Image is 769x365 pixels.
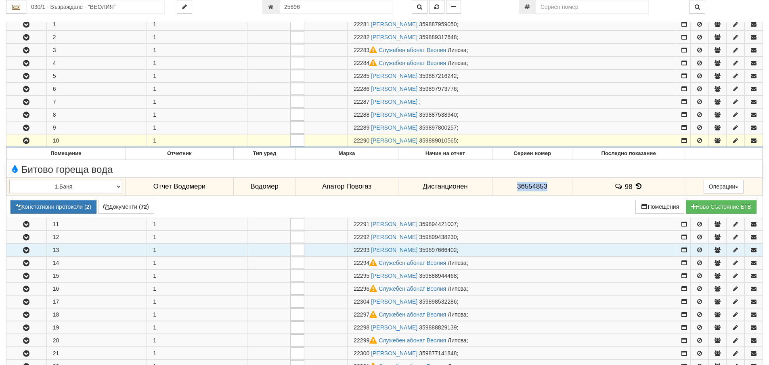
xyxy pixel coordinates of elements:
[371,111,417,118] a: [PERSON_NAME]
[147,134,247,147] td: 1
[295,148,398,160] th: Марка
[348,257,678,269] td: ;
[371,21,417,27] a: [PERSON_NAME]
[147,96,247,108] td: 1
[371,298,417,305] a: [PERSON_NAME]
[46,57,147,69] td: 4
[517,182,547,190] span: 36554853
[46,31,147,44] td: 2
[625,182,633,190] span: 98
[46,321,147,334] td: 19
[448,311,467,318] span: Липсва
[354,221,369,227] span: Партида №
[46,334,147,347] td: 20
[371,273,417,279] a: [PERSON_NAME]
[492,148,572,160] th: Сериен номер
[419,350,457,357] span: 359877141848
[398,177,492,196] td: Дистанционен
[46,347,147,360] td: 21
[354,285,379,292] span: Партида №
[348,334,678,347] td: ;
[572,148,685,160] th: Последно показание
[147,57,247,69] td: 1
[348,96,678,108] td: ;
[354,99,369,105] span: Партида №
[46,96,147,108] td: 7
[98,200,154,214] button: Документи (72)
[46,308,147,321] td: 18
[10,200,96,214] button: Констативни протоколи (2)
[348,231,678,243] td: ;
[371,86,417,92] a: [PERSON_NAME]
[348,44,678,57] td: ;
[348,296,678,308] td: ;
[147,31,247,44] td: 1
[635,200,685,214] button: Помещения
[448,47,467,53] span: Липсва
[354,124,369,131] span: Партида №
[634,182,643,190] span: История на показанията
[46,231,147,243] td: 12
[147,70,247,82] td: 1
[371,137,417,144] a: [PERSON_NAME]
[46,44,147,57] td: 3
[419,234,457,240] span: 359899438230
[348,244,678,256] td: ;
[147,321,247,334] td: 1
[419,124,457,131] span: 359897800257
[348,308,678,321] td: ;
[419,247,457,253] span: 359897666402
[419,86,457,92] span: 359897973776
[354,137,369,144] span: Партида №
[371,234,417,240] a: [PERSON_NAME]
[354,324,369,331] span: Партида №
[379,260,446,266] a: Служебен абонат Веолия
[9,164,113,175] span: Битово гореща вода
[147,44,247,57] td: 1
[348,134,678,147] td: ;
[354,311,379,318] span: Партида №
[147,308,247,321] td: 1
[419,298,457,305] span: 359898532286
[7,148,126,160] th: Помещение
[398,148,492,160] th: Начин на отчет
[46,122,147,134] td: 9
[354,73,369,79] span: Партида №
[348,347,678,360] td: ;
[686,200,756,214] button: Новo Състояние БГВ
[371,247,417,253] a: [PERSON_NAME]
[354,260,379,266] span: Партида №
[233,177,295,196] td: Водомер
[354,34,369,40] span: Партида №
[379,337,446,344] a: Служебен абонат Веолия
[233,148,295,160] th: Тип уред
[153,182,205,190] span: Отчет Водомери
[46,244,147,256] td: 13
[147,122,247,134] td: 1
[348,57,678,69] td: ;
[448,285,467,292] span: Липсва
[354,337,379,344] span: Партида №
[354,234,369,240] span: Партида №
[354,86,369,92] span: Партида №
[348,218,678,231] td: ;
[147,109,247,121] td: 1
[419,21,457,27] span: 359887959050
[379,60,446,66] a: Служебен абонат Веолия
[348,321,678,334] td: ;
[46,296,147,308] td: 17
[125,148,233,160] th: Отчетник
[354,298,369,305] span: Партида №
[348,18,678,31] td: ;
[46,283,147,295] td: 16
[371,34,417,40] a: [PERSON_NAME]
[614,182,625,190] span: История на забележките
[379,47,446,53] a: Служебен абонат Веолия
[295,177,398,196] td: Апатор Повогаз
[354,273,369,279] span: Партида №
[46,83,147,95] td: 6
[46,109,147,121] td: 8
[348,83,678,95] td: ;
[348,31,678,44] td: ;
[419,221,457,227] span: 359894421007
